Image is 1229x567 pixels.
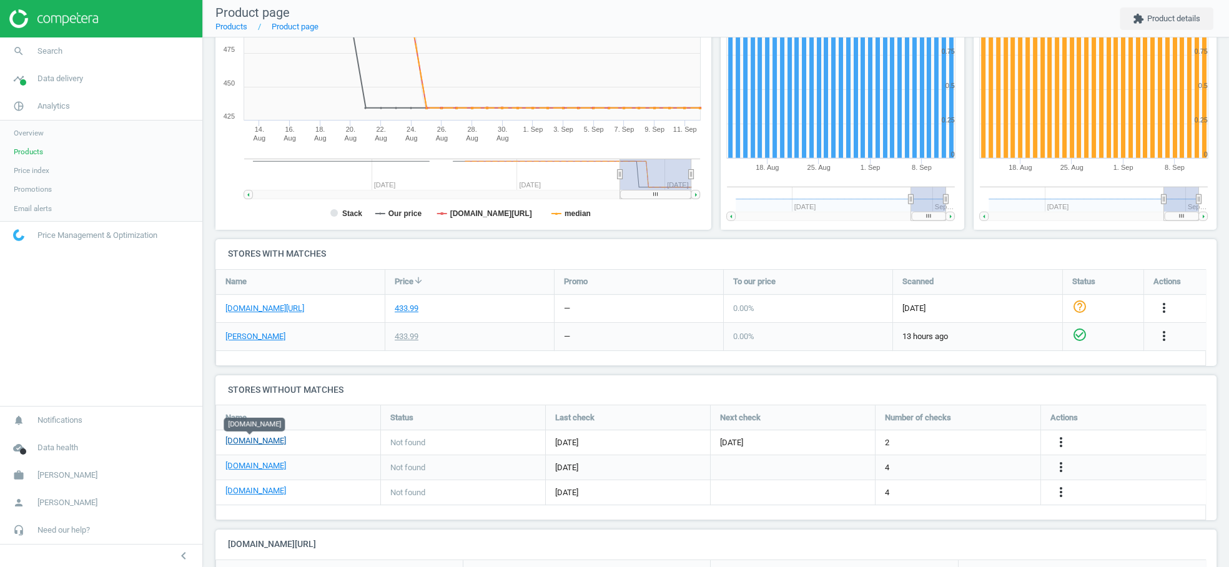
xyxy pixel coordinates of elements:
i: extension [1133,13,1144,24]
i: notifications [7,408,31,432]
i: more_vert [1054,435,1069,450]
tspan: Aug [375,134,387,142]
span: Actions [1153,276,1181,287]
span: 13 hours ago [902,331,1053,342]
tspan: 24. [407,126,416,133]
i: work [7,463,31,487]
tspan: Sep… [1187,203,1207,210]
text: 450 [224,79,235,87]
text: 0.5 [945,82,955,89]
tspan: [DOMAIN_NAME][URL] [450,209,532,218]
span: Need our help? [37,525,90,536]
i: chevron_left [176,548,191,563]
tspan: 8. Sep [912,164,932,171]
span: Notifications [37,415,82,426]
a: [DOMAIN_NAME][URL] [225,303,304,314]
text: 0 [1203,150,1207,158]
span: 4 [885,462,889,473]
tspan: Aug [466,134,478,142]
img: ajHJNr6hYgQAAAAASUVORK5CYII= [9,9,98,28]
div: — [564,331,570,342]
button: more_vert [1054,435,1069,451]
span: [DATE] [555,437,701,448]
span: [DATE] [555,487,701,498]
text: 425 [224,112,235,120]
tspan: Aug [254,134,266,142]
span: Price Management & Optimization [37,230,157,241]
tspan: 25. Aug [1060,164,1083,171]
i: more_vert [1157,300,1172,315]
tspan: 14. [255,126,264,133]
i: cloud_done [7,436,31,460]
tspan: 1. Sep [861,164,881,171]
i: person [7,491,31,515]
span: Status [390,412,413,423]
text: 0.5 [1198,82,1207,89]
span: 0.00 % [733,332,754,341]
span: 2 [885,437,889,448]
i: timeline [7,67,31,91]
tspan: 11. Sep [673,126,697,133]
div: [DOMAIN_NAME] [224,417,285,431]
i: more_vert [1054,485,1069,500]
tspan: Aug [345,134,357,142]
i: check_circle_outline [1072,327,1087,342]
i: headset_mic [7,518,31,542]
tspan: 22. [376,126,385,133]
tspan: Aug [496,134,509,142]
i: more_vert [1054,460,1069,475]
button: more_vert [1054,485,1069,501]
span: Name [225,276,247,287]
tspan: 26. [437,126,447,133]
img: wGWNvw8QSZomAAAAABJRU5ErkJggg== [13,229,24,241]
text: 0.75 [942,47,955,55]
span: Number of checks [885,412,951,423]
h4: Stores without matches [215,375,1217,405]
text: 0.25 [1194,116,1207,124]
tspan: Aug [405,134,418,142]
tspan: 5. Sep [584,126,604,133]
tspan: Stack [342,209,362,218]
tspan: 3. Sep [553,126,573,133]
text: 0.25 [942,116,955,124]
span: Actions [1050,412,1078,423]
tspan: 28. [467,126,476,133]
tspan: 1. Sep [1113,164,1133,171]
tspan: 1. Sep [523,126,543,133]
span: Not found [390,462,425,473]
i: arrow_downward [413,275,423,285]
span: [PERSON_NAME] [37,497,97,508]
span: Price [395,276,413,287]
tspan: 18. [315,126,325,133]
tspan: Our price [388,209,422,218]
span: [PERSON_NAME] [37,470,97,481]
tspan: 18. Aug [1009,164,1032,171]
a: [PERSON_NAME] [225,331,285,342]
div: 433.99 [395,331,418,342]
text: 475 [224,46,235,53]
text: 0.75 [1194,47,1207,55]
i: pie_chart_outlined [7,94,31,118]
span: Products [14,147,43,157]
tspan: 9. Sep [644,126,664,133]
tspan: Aug [314,134,327,142]
span: 0.00 % [733,303,754,313]
span: [DATE] [720,437,743,448]
i: help_outline [1072,299,1087,314]
tspan: 20. [346,126,355,133]
tspan: median [565,209,591,218]
span: Overview [14,128,44,138]
span: Not found [390,487,425,498]
span: Last check [555,412,595,423]
text: 0 [951,150,955,158]
span: Product page [215,5,290,20]
a: [DOMAIN_NAME] [225,485,286,496]
span: Status [1072,276,1095,287]
button: more_vert [1054,460,1069,476]
span: To our price [733,276,776,287]
span: Email alerts [14,204,52,214]
span: Search [37,46,62,57]
span: Not found [390,437,425,448]
span: Data delivery [37,73,83,84]
i: more_vert [1157,328,1172,343]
